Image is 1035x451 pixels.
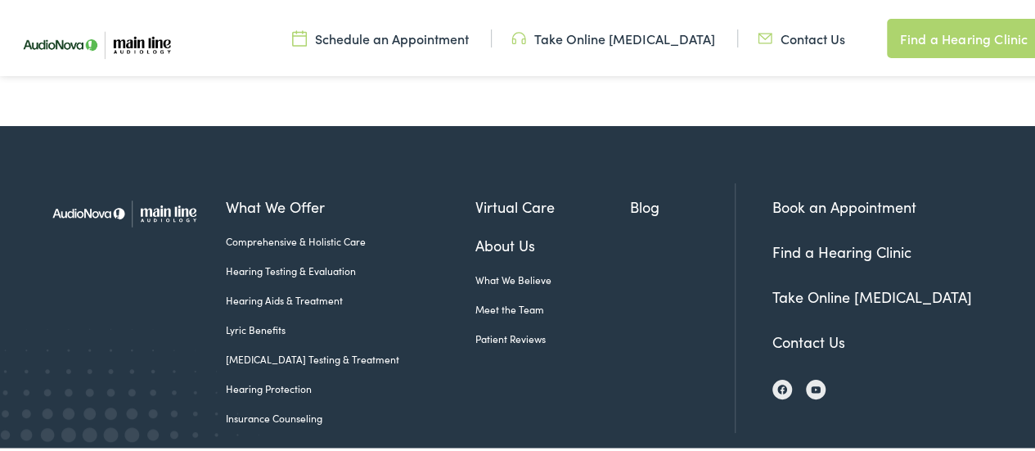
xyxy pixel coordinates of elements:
[630,193,735,215] a: Blog
[226,408,475,423] a: Insurance Counseling
[758,27,772,45] img: utility icon
[226,232,475,246] a: Comprehensive & Holistic Care
[772,239,911,259] a: Find a Hearing Clinic
[475,329,629,344] a: Patient Reviews
[42,181,214,241] img: Main Line Audiology
[511,27,526,45] img: utility icon
[772,329,845,350] a: Contact Us
[292,27,307,45] img: utility icon
[226,291,475,305] a: Hearing Aids & Treatment
[226,320,475,335] a: Lyric Benefits
[226,193,475,215] a: What We Offer
[772,194,916,214] a: Book an Appointment
[226,379,475,394] a: Hearing Protection
[292,27,469,45] a: Schedule an Appointment
[475,193,629,215] a: Virtual Care
[475,232,629,254] a: About Us
[758,27,845,45] a: Contact Us
[772,284,972,304] a: Take Online [MEDICAL_DATA]
[475,300,629,314] a: Meet the Team
[226,261,475,276] a: Hearing Testing & Evaluation
[475,270,629,285] a: What We Believe
[226,350,475,364] a: [MEDICAL_DATA] Testing & Treatment
[811,383,821,392] img: YouTube
[777,382,787,392] img: Facebook icon, indicating the presence of the site or brand on the social media platform.
[511,27,715,45] a: Take Online [MEDICAL_DATA]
